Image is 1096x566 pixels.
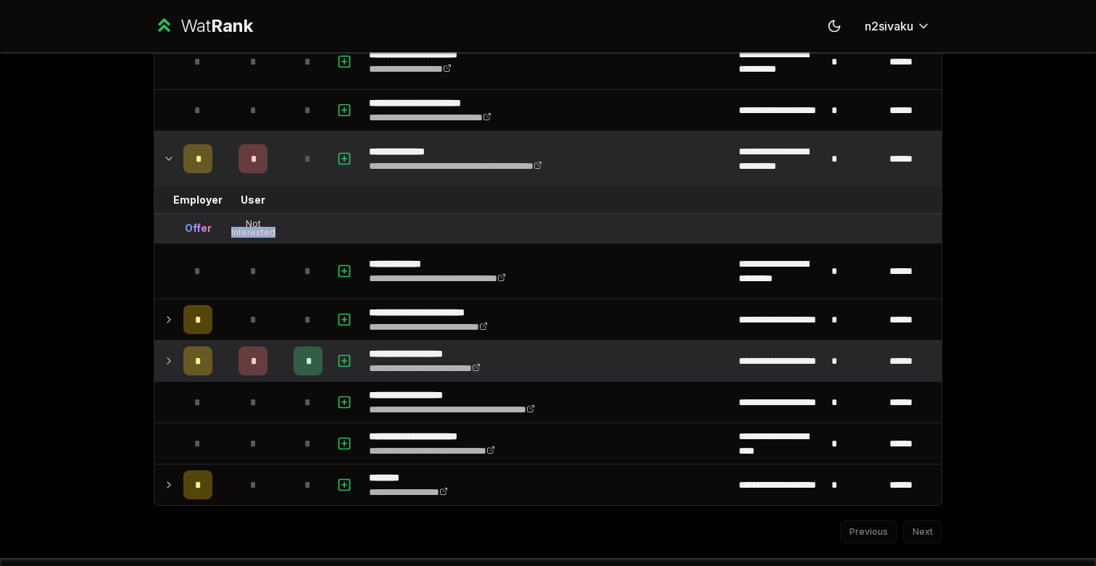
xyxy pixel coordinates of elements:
div: Offer [185,221,212,236]
div: Not Interested [224,220,282,237]
td: User [218,187,288,213]
button: n2sivaku [853,13,942,39]
a: WatRank [154,14,253,38]
div: Wat [180,14,253,38]
span: n2sivaku [865,17,913,35]
span: Rank [211,15,253,36]
td: Employer [178,187,218,213]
